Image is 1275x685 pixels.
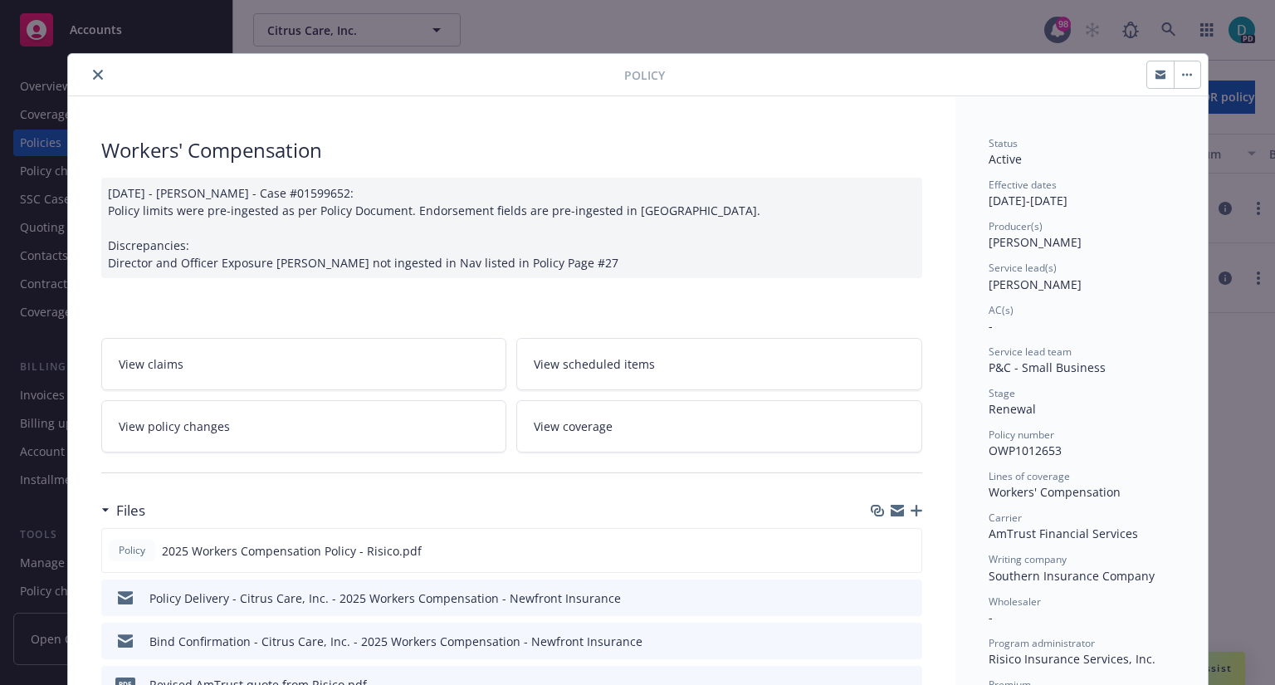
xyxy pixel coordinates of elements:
span: Effective dates [989,178,1057,192]
span: Producer(s) [989,219,1043,233]
a: View policy changes [101,400,507,453]
span: Active [989,151,1022,167]
span: AmTrust Financial Services [989,526,1138,541]
span: 2025 Workers Compensation Policy - Risico.pdf [162,542,422,560]
span: Service lead team [989,345,1072,359]
span: Lines of coverage [989,469,1070,483]
div: Bind Confirmation - Citrus Care, Inc. - 2025 Workers Compensation - Newfront Insurance [149,633,642,650]
span: OWP1012653 [989,443,1062,458]
span: Policy [624,66,665,84]
a: View scheduled items [516,338,922,390]
button: download file [874,633,887,650]
a: View coverage [516,400,922,453]
span: Writing company [989,552,1067,566]
span: View claims [119,355,183,373]
div: Workers' Compensation [989,483,1175,501]
div: [DATE] - [DATE] [989,178,1175,209]
span: Carrier [989,511,1022,525]
span: Program administrator [989,636,1095,650]
span: [PERSON_NAME] [989,276,1082,292]
span: [PERSON_NAME] [989,234,1082,250]
span: AC(s) [989,303,1014,317]
span: Wholesaler [989,594,1041,609]
a: View claims [101,338,507,390]
span: Service lead(s) [989,261,1057,275]
div: [DATE] - [PERSON_NAME] - Case #01599652: Policy limits were pre-ingested as per Policy Document. ... [101,178,922,278]
span: - [989,318,993,334]
span: Southern Insurance Company [989,568,1155,584]
span: Risico Insurance Services, Inc. [989,651,1155,667]
span: View scheduled items [534,355,655,373]
span: Renewal [989,401,1036,417]
span: View coverage [534,418,613,435]
span: Status [989,136,1018,150]
span: View policy changes [119,418,230,435]
button: preview file [900,542,915,560]
div: Workers' Compensation [101,136,922,164]
button: preview file [901,590,916,607]
button: close [88,65,108,85]
span: Policy [115,543,149,558]
button: download file [873,542,887,560]
button: download file [874,590,887,607]
button: preview file [901,633,916,650]
span: - [989,609,993,625]
span: Policy number [989,428,1054,442]
div: Policy Delivery - Citrus Care, Inc. - 2025 Workers Compensation - Newfront Insurance [149,590,621,607]
div: Files [101,500,145,521]
h3: Files [116,500,145,521]
span: Stage [989,386,1015,400]
span: P&C - Small Business [989,360,1106,375]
